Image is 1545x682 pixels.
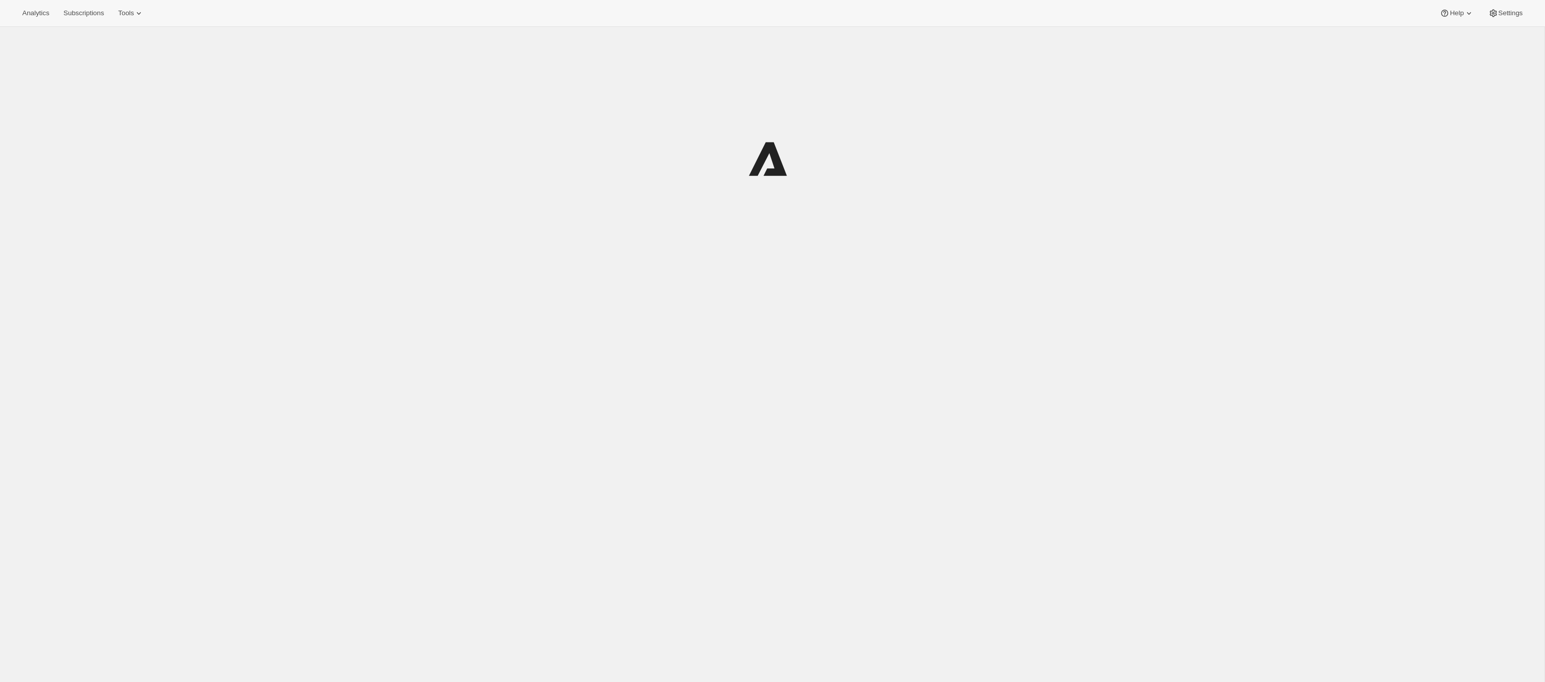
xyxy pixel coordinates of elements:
span: Help [1450,9,1463,17]
span: Settings [1498,9,1523,17]
button: Tools [112,6,150,20]
button: Settings [1482,6,1529,20]
span: Tools [118,9,134,17]
span: Subscriptions [63,9,104,17]
span: Analytics [22,9,49,17]
button: Help [1434,6,1480,20]
button: Analytics [16,6,55,20]
button: Subscriptions [57,6,110,20]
